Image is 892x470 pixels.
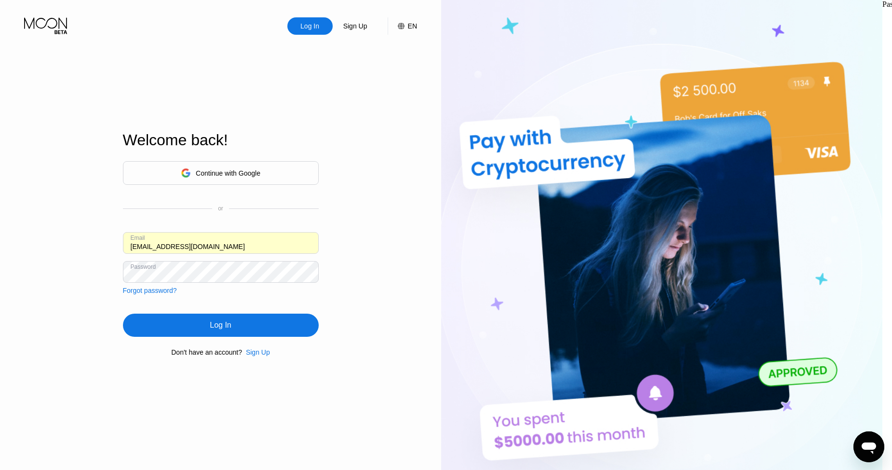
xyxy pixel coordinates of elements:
[131,263,156,270] div: Password
[123,131,319,149] div: Welcome back!
[388,17,417,35] div: EN
[299,21,320,31] div: Log In
[242,348,270,356] div: Sign Up
[287,17,333,35] div: Log In
[218,205,223,212] div: or
[342,21,368,31] div: Sign Up
[123,314,319,337] div: Log In
[408,22,417,30] div: EN
[333,17,378,35] div: Sign Up
[123,287,177,294] div: Forgot password?
[123,161,319,185] div: Continue with Google
[196,169,260,177] div: Continue with Google
[171,348,242,356] div: Don't have an account?
[853,431,884,462] iframe: Button to launch messaging window
[246,348,270,356] div: Sign Up
[210,320,231,330] div: Log In
[131,235,145,241] div: Email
